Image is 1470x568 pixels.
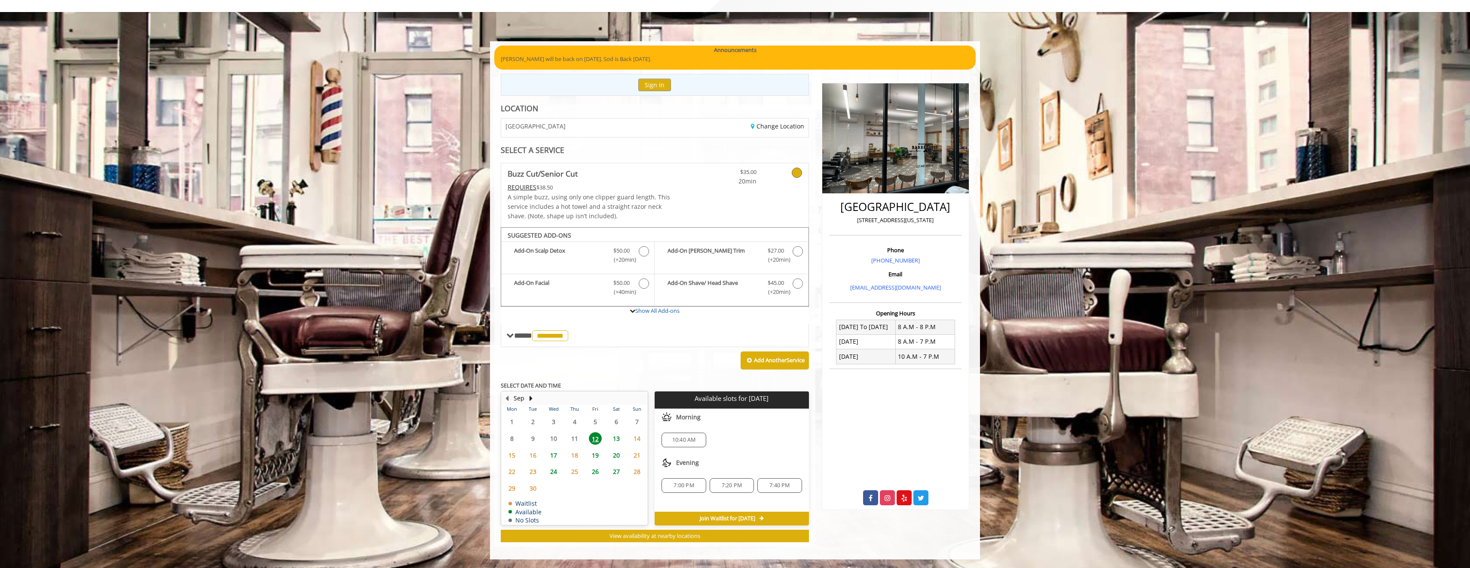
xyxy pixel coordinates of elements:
button: Sign In [638,79,671,91]
h3: Phone [832,247,959,253]
span: 23 [527,465,539,478]
b: SUGGESTED ADD-ONS [508,231,571,239]
td: Select day22 [502,463,522,480]
td: Select day16 [522,447,543,464]
label: Add-On Beard Trim [659,246,804,266]
td: Select day28 [627,463,648,480]
td: 10 A.M - 7 P.M [895,349,955,364]
button: View availability at nearby locations [501,530,809,542]
button: Previous Month [503,394,510,403]
b: Add-On Facial [514,278,605,296]
div: $38.50 [508,183,680,192]
span: 25 [568,465,581,478]
b: LOCATION [501,103,538,113]
span: 20 [610,449,623,461]
td: Select day29 [502,480,522,497]
span: This service needs some Advance to be paid before we block your appointment [508,183,536,191]
td: Select day12 [585,430,606,447]
button: Sep [514,394,524,403]
span: (+20min ) [763,255,788,264]
a: $35.00 [706,163,756,186]
td: Select day17 [543,447,564,464]
span: 19 [589,449,602,461]
span: 30 [527,482,539,495]
span: (+40min ) [609,287,634,296]
span: Evening [676,459,699,466]
td: Select day23 [522,463,543,480]
span: (+20min ) [609,255,634,264]
img: morning slots [661,412,672,422]
span: 7:40 PM [769,482,790,489]
h2: [GEOGRAPHIC_DATA] [832,201,959,213]
td: Select day14 [627,430,648,447]
a: [EMAIL_ADDRESS][DOMAIN_NAME] [850,284,941,291]
p: Available slots for [DATE] [658,395,805,402]
span: 20min [706,177,756,186]
td: [DATE] [836,349,896,364]
td: [DATE] [836,334,896,349]
td: Select day20 [606,447,626,464]
td: Select day13 [606,430,626,447]
label: Add-On Shave/ Head Shave [659,278,804,299]
b: Add-On Shave/ Head Shave [668,278,759,296]
td: Select day15 [502,447,522,464]
span: $45.00 [768,278,784,287]
span: 14 [631,432,643,445]
span: 12 [589,432,602,445]
span: 24 [547,465,560,478]
img: evening slots [661,458,672,468]
td: Select day26 [585,463,606,480]
span: 27 [610,465,623,478]
span: 17 [547,449,560,461]
span: (+20min ) [763,287,788,296]
button: Add AnotherService [741,351,809,370]
th: Wed [543,405,564,413]
td: Select day30 [522,480,543,497]
th: Mon [502,405,522,413]
h3: Opening Hours [830,310,962,316]
b: Buzz Cut/Senior Cut [508,168,578,180]
span: 10:40 AM [672,437,696,443]
b: SELECT DATE AND TIME [501,382,561,389]
span: 7:00 PM [674,482,694,489]
div: 7:40 PM [757,478,802,493]
span: [GEOGRAPHIC_DATA] [505,123,566,129]
label: Add-On Facial [505,278,650,299]
span: Morning [676,414,701,421]
span: Join Waitlist for [DATE] [700,515,755,522]
td: Select day27 [606,463,626,480]
td: No Slots [508,517,542,523]
span: 15 [505,449,518,461]
td: Select day25 [564,463,585,480]
span: View availability at nearby locations [609,532,700,540]
p: [STREET_ADDRESS][US_STATE] [832,216,959,225]
td: Waitlist [508,500,542,507]
td: Select day21 [627,447,648,464]
th: Sat [606,405,626,413]
span: 28 [631,465,643,478]
a: [PHONE_NUMBER] [871,257,920,264]
p: A simple buzz, using only one clipper guard length. This service includes a hot towel and a strai... [508,192,680,221]
b: Add Another Service [754,356,805,364]
b: Announcements [714,46,756,55]
span: 16 [527,449,539,461]
td: Select day24 [543,463,564,480]
th: Fri [585,405,606,413]
div: SELECT A SERVICE [501,146,809,154]
label: Add-On Scalp Detox [505,246,650,266]
span: 7:20 PM [722,482,742,489]
button: Next Month [527,394,534,403]
a: Change Location [751,122,804,130]
div: 7:20 PM [710,478,754,493]
td: 8 A.M - 7 P.M [895,334,955,349]
span: 18 [568,449,581,461]
th: Tue [522,405,543,413]
td: Available [508,509,542,515]
span: $27.00 [768,246,784,255]
span: 21 [631,449,643,461]
b: Add-On Scalp Detox [514,246,605,264]
th: Thu [564,405,585,413]
span: 13 [610,432,623,445]
span: 26 [589,465,602,478]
